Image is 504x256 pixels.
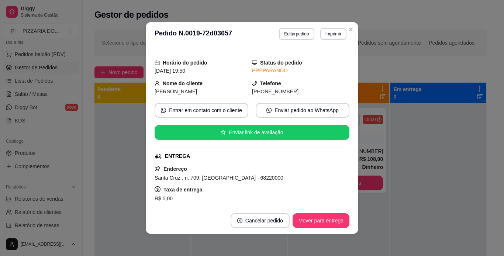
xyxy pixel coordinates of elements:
strong: Status do pedido [260,60,302,66]
div: PREPARANDO [252,67,349,75]
span: calendar [155,60,160,65]
span: whats-app [266,108,272,113]
button: Editarpedido [279,28,314,40]
button: Copiar Endereço [201,203,252,218]
strong: Horário do pedido [163,60,207,66]
button: Vincular motoboy [252,203,303,218]
button: starEnviar link de avaliação [155,125,349,140]
span: R$ 5,00 [155,196,173,201]
span: pushpin [155,166,160,172]
span: Santa Cruz , n. 709, [GEOGRAPHIC_DATA] - 68220000 [155,175,283,181]
span: [PERSON_NAME] [155,89,197,94]
strong: Endereço [163,166,187,172]
span: user [155,81,160,86]
strong: Telefone [260,80,281,86]
button: whats-appEntrar em contato com o cliente [155,103,248,118]
h3: Pedido N. 0019-72d03657 [155,28,232,40]
span: dollar [155,186,160,192]
span: desktop [252,60,257,65]
span: star [221,130,226,135]
span: phone [252,81,257,86]
button: Close [345,24,357,35]
button: close-circleCancelar pedido [231,213,290,228]
span: close-circle [237,218,242,223]
span: [DATE] 19:50 [155,68,185,74]
strong: Nome do cliente [163,80,203,86]
div: ENTREGA [165,152,190,160]
button: Imprimir [320,28,346,40]
strong: Taxa de entrega [163,187,203,193]
button: whats-appEnviar pedido ao WhatsApp [256,103,349,118]
span: whats-app [161,108,166,113]
button: Mover para entrega [293,213,349,228]
span: [PHONE_NUMBER] [252,89,298,94]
